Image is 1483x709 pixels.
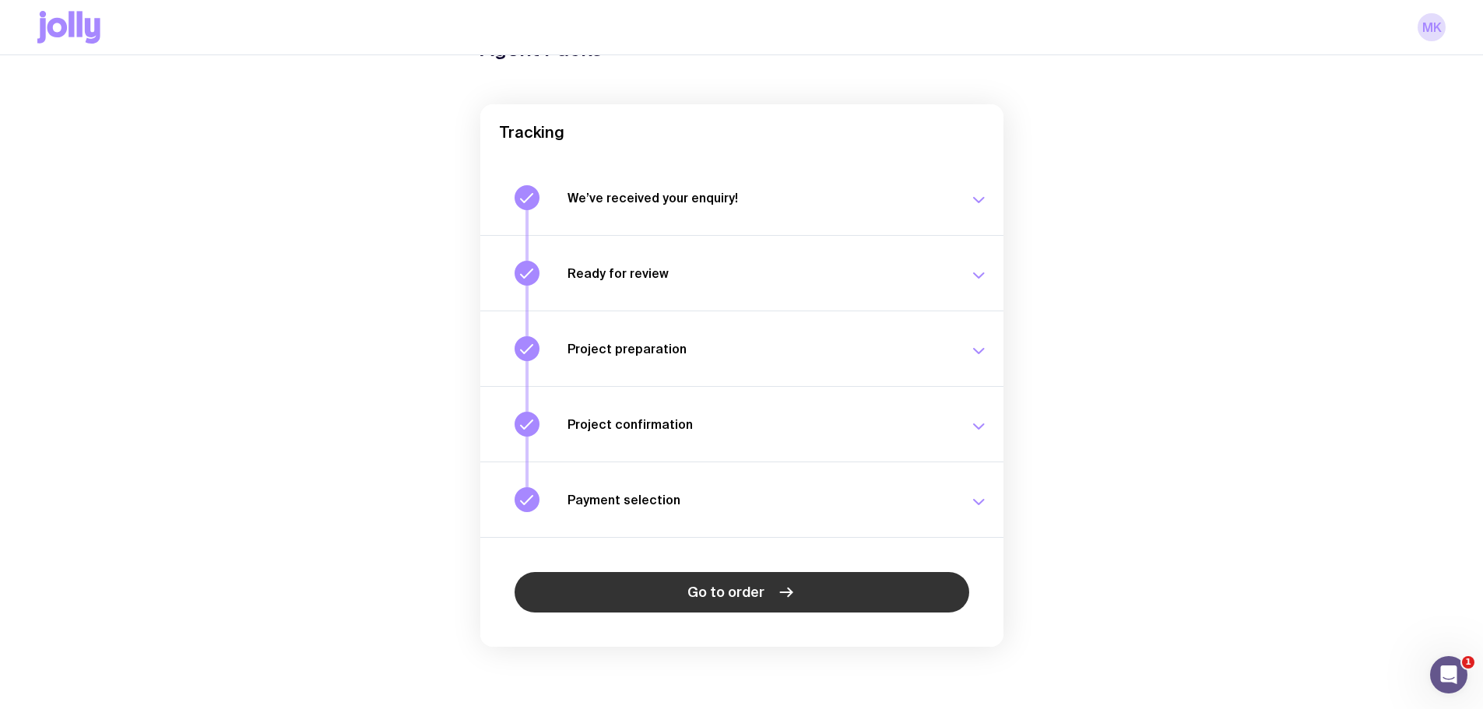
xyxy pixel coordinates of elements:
h3: We’ve received your enquiry! [568,190,951,205]
button: Ready for review [480,235,1003,311]
span: 1 [1462,656,1474,669]
a: Go to order [515,572,969,612]
button: Payment selection [480,462,1003,537]
a: MK [1418,13,1446,41]
h3: Project preparation [568,341,951,356]
h3: Ready for review [568,265,951,281]
iframe: Intercom live chat [1430,656,1467,693]
button: Project preparation [480,311,1003,386]
span: Go to order [687,583,764,602]
h2: Tracking [499,123,985,142]
h3: Payment selection [568,492,951,507]
h3: Project confirmation [568,416,951,432]
button: Project confirmation [480,386,1003,462]
button: We’ve received your enquiry! [480,160,1003,235]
